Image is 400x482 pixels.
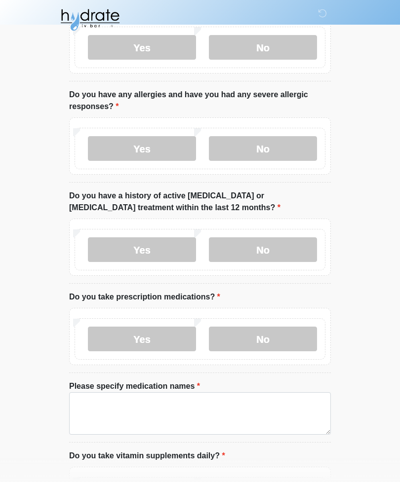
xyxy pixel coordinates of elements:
[69,89,331,112] label: Do you have any allergies and have you had any severe allergic responses?
[209,35,317,60] label: No
[209,136,317,161] label: No
[88,35,196,60] label: Yes
[69,450,225,462] label: Do you take vitamin supplements daily?
[88,327,196,351] label: Yes
[69,190,331,214] label: Do you have a history of active [MEDICAL_DATA] or [MEDICAL_DATA] treatment within the last 12 mon...
[88,136,196,161] label: Yes
[209,237,317,262] label: No
[59,7,120,32] img: Hydrate IV Bar - Fort Collins Logo
[69,380,200,392] label: Please specify medication names
[69,291,220,303] label: Do you take prescription medications?
[209,327,317,351] label: No
[88,237,196,262] label: Yes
